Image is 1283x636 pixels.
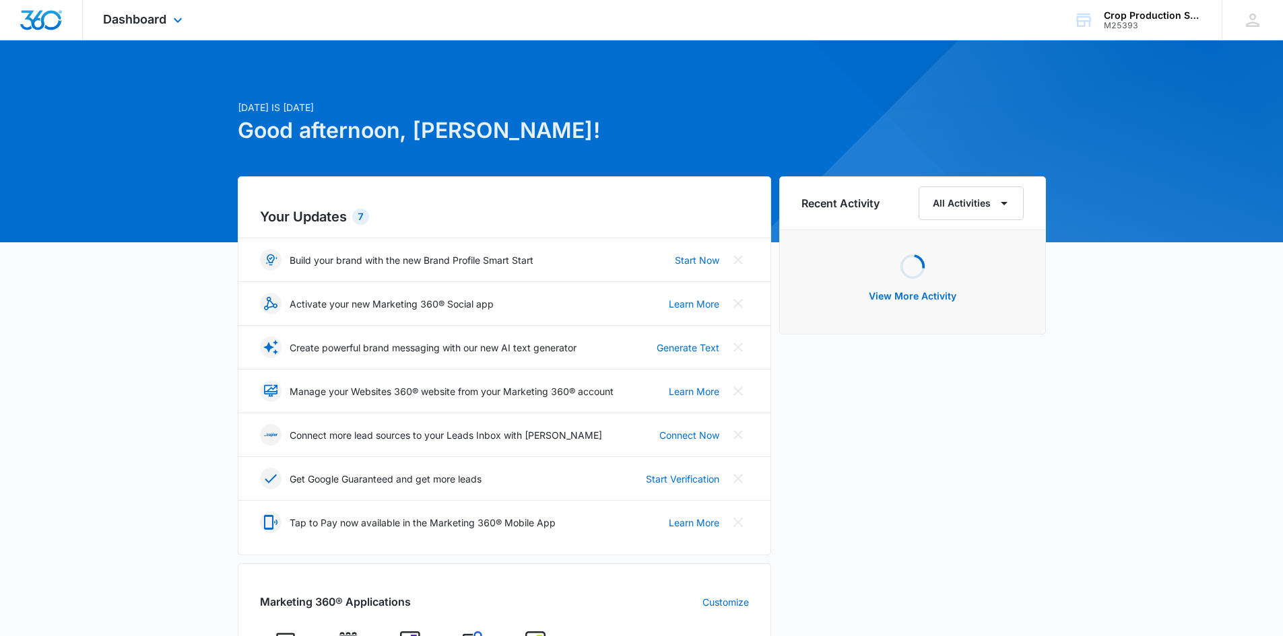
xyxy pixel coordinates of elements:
[238,114,771,147] h1: Good afternoon, [PERSON_NAME]!
[727,511,749,533] button: Close
[238,100,771,114] p: [DATE] is [DATE]
[1104,21,1202,30] div: account id
[702,595,749,609] a: Customize
[727,293,749,314] button: Close
[290,516,556,530] p: Tap to Pay now available in the Marketing 360® Mobile App
[801,195,880,211] h6: Recent Activity
[290,384,614,398] p: Manage your Websites 360® website from your Marketing 360® account
[855,280,970,312] button: View More Activity
[669,384,719,398] a: Learn More
[352,209,369,225] div: 7
[290,428,602,442] p: Connect more lead sources to your Leads Inbox with [PERSON_NAME]
[919,186,1024,220] button: All Activities
[290,297,494,311] p: Activate your new Marketing 360® Social app
[103,12,166,26] span: Dashboard
[290,253,533,267] p: Build your brand with the new Brand Profile Smart Start
[727,424,749,446] button: Close
[669,516,719,530] a: Learn More
[290,472,482,486] p: Get Google Guaranteed and get more leads
[727,337,749,358] button: Close
[260,594,411,610] h2: Marketing 360® Applications
[659,428,719,442] a: Connect Now
[727,249,749,271] button: Close
[646,472,719,486] a: Start Verification
[727,468,749,489] button: Close
[260,207,749,227] h2: Your Updates
[669,297,719,311] a: Learn More
[657,341,719,355] a: Generate Text
[290,341,577,355] p: Create powerful brand messaging with our new AI text generator
[1104,10,1202,21] div: account name
[727,380,749,402] button: Close
[675,253,719,267] a: Start Now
